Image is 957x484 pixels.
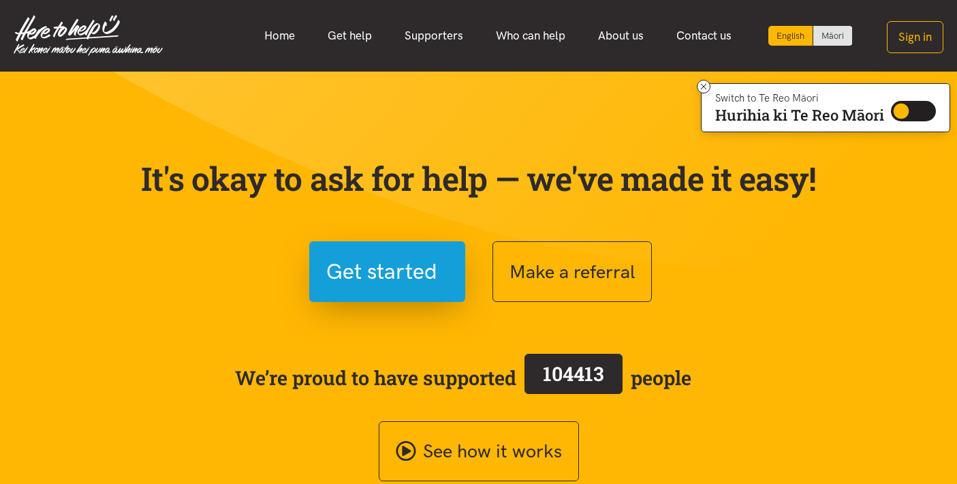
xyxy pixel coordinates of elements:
a: Supporters [388,21,480,50]
a: Get help [311,21,388,50]
button: Sign in [887,21,943,53]
img: Home [14,15,163,56]
button: Get started [309,241,465,302]
span: Get started [326,254,437,289]
button: Make a referral [492,241,652,302]
p: It's okay to ask for help — we've made it easy! [138,159,819,198]
span: 104413 [543,361,604,387]
a: Contact us [660,21,748,50]
a: 104413 [516,351,631,404]
a: Switch to Te Reo Māori [813,26,852,46]
a: See how it works [379,421,579,482]
div: Current language [768,26,813,46]
a: Who can help [480,21,582,50]
div: Language toggle [768,26,853,46]
span: We’re proud to have supported people [235,351,691,404]
a: About us [582,21,660,50]
p: Switch to Te Reo Māori [715,94,884,102]
p: Hurihia ki Te Reo Māori [715,109,884,121]
a: Home [248,21,311,50]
